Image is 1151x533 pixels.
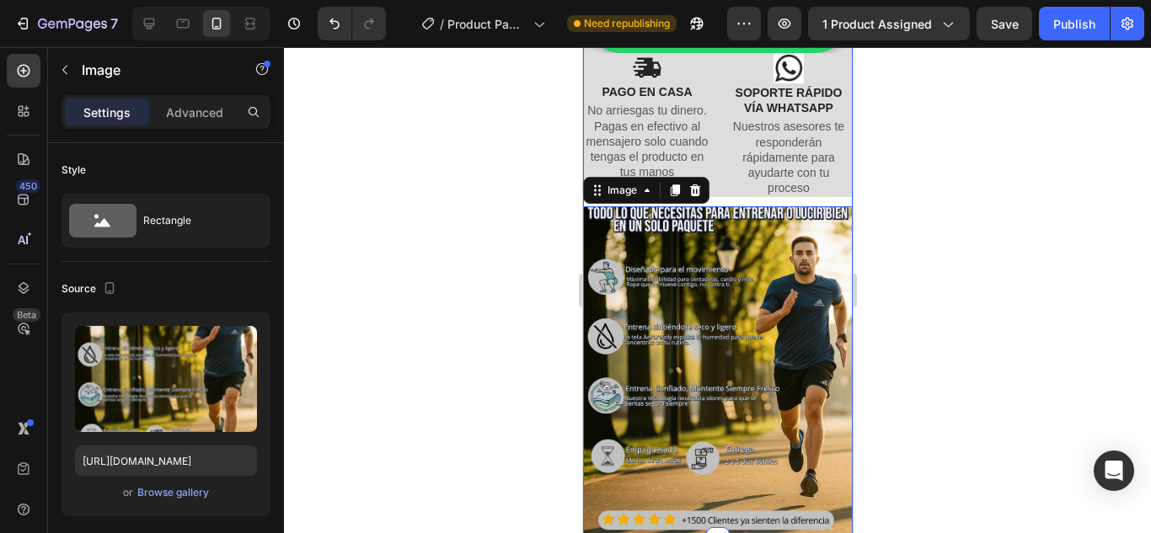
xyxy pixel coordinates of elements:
[1094,450,1134,491] div: Open Intercom Messenger
[166,104,223,121] p: Advanced
[62,278,120,301] div: Source
[110,13,118,34] p: 7
[447,15,527,33] span: Product Page - [DATE] 20:17:35
[75,445,257,476] input: https://example.com/image.jpg
[137,485,209,500] div: Browse gallery
[16,179,40,193] div: 450
[137,484,210,501] button: Browse gallery
[808,7,970,40] button: 1 product assigned
[991,17,1019,31] span: Save
[83,104,131,121] p: Settings
[1053,15,1095,33] div: Publish
[75,326,257,432] img: preview-image
[318,7,386,40] div: Undo/Redo
[822,15,932,33] span: 1 product assigned
[82,60,225,80] p: Image
[440,15,444,33] span: /
[584,16,670,31] span: Need republishing
[7,7,126,40] button: 7
[13,308,40,322] div: Beta
[1039,7,1110,40] button: Publish
[123,482,133,503] span: or
[977,7,1032,40] button: Save
[143,201,246,240] div: Rectangle
[62,163,86,178] div: Style
[583,47,853,533] iframe: Design area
